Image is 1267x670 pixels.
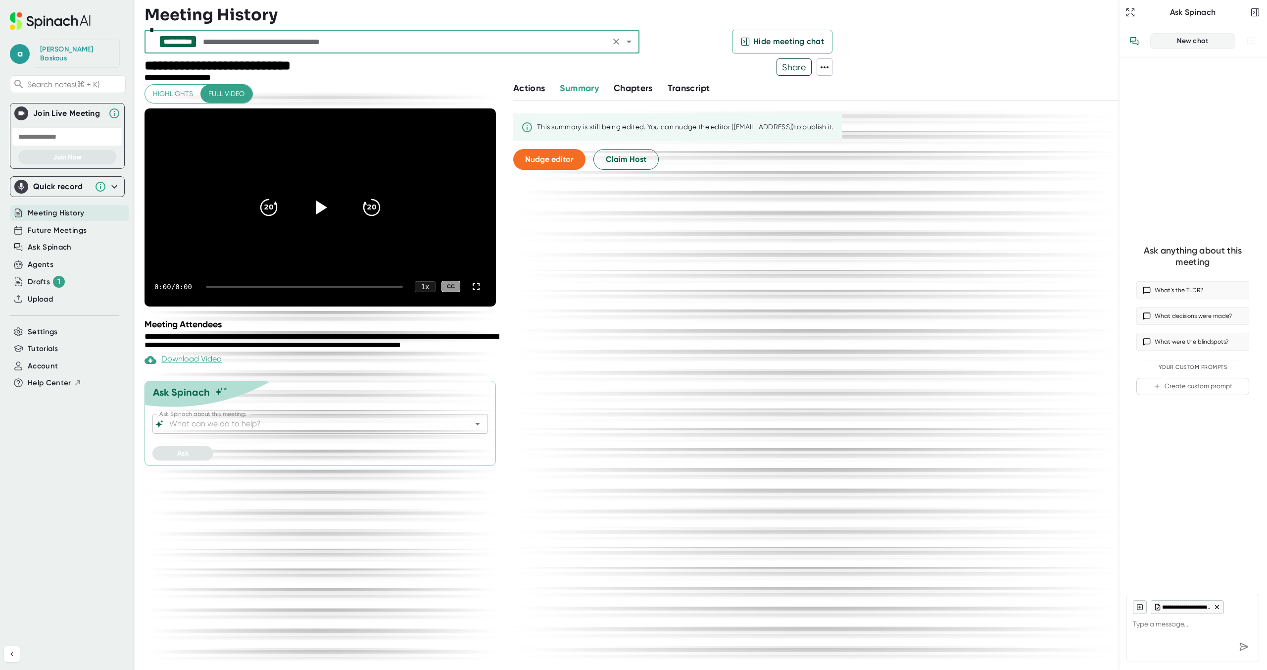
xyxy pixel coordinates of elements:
button: Ask [152,446,213,461]
div: Drafts [28,276,65,288]
input: What can we do to help? [167,417,456,431]
button: Collapse sidebar [4,646,20,662]
div: 1 x [415,281,436,292]
div: Quick record [33,182,90,192]
button: What were the blindspots? [1136,333,1249,351]
div: Send message [1235,638,1253,656]
div: This summary is still being edited. You can nudge the editor ([EMAIL_ADDRESS]) to publish it. [537,123,834,132]
button: Create custom prompt [1136,378,1249,395]
button: Clear [609,35,623,49]
button: Share [777,58,812,76]
div: Ask Spinach [1137,7,1248,17]
span: Summary [560,83,598,94]
button: Drafts 1 [28,276,65,288]
div: Ask Spinach [153,386,210,398]
div: 1 [53,276,65,288]
button: Upload [28,294,53,305]
div: 0:00 / 0:00 [154,283,194,291]
span: a [10,44,30,64]
button: What decisions were made? [1136,307,1249,325]
button: Transcript [668,82,710,95]
div: Ask anything about this meeting [1136,245,1249,267]
button: What’s the TLDR? [1136,281,1249,299]
button: Actions [513,82,545,95]
button: Claim Host [593,149,659,170]
div: Download Video [145,354,222,366]
span: Help Center [28,377,71,389]
span: Chapters [614,83,653,94]
div: Aristotle Baskous [40,45,114,62]
h3: Meeting History [145,5,278,24]
span: Claim Host [606,154,646,165]
button: Hide meeting chat [732,30,832,53]
span: Transcript [668,83,710,94]
div: Join Live MeetingJoin Live Meeting [14,103,120,123]
span: Search notes (⌘ + K) [27,80,123,89]
div: Quick record [14,177,120,197]
div: Join Live Meeting [33,108,103,118]
span: Share [777,58,811,76]
button: Help Center [28,377,82,389]
button: Meeting History [28,207,84,219]
button: Settings [28,326,58,338]
span: Join Now [53,153,82,161]
div: Your Custom Prompts [1136,364,1249,371]
button: Agents [28,259,53,270]
span: Hide meeting chat [753,36,824,48]
span: Full video [208,88,244,100]
button: Open [622,35,636,49]
div: CC [441,281,460,292]
button: Highlights [145,85,201,103]
button: Account [28,361,58,372]
span: Ask [177,449,189,458]
button: Nudge editor [513,149,585,170]
div: New chat [1157,37,1229,46]
div: Meeting Attendees [145,319,501,330]
span: Nudge editor [525,155,574,164]
button: Join Now [18,150,116,164]
button: Tutorials [28,343,58,355]
button: Chapters [614,82,653,95]
button: Expand to Ask Spinach page [1123,5,1137,19]
img: Join Live Meeting [16,108,26,118]
button: Open [471,417,485,431]
button: View conversation history [1124,31,1144,51]
button: Close conversation sidebar [1248,5,1262,19]
button: Ask Spinach [28,242,72,253]
span: Actions [513,83,545,94]
button: Summary [560,82,598,95]
button: Full video [200,85,252,103]
span: Highlights [153,88,193,100]
button: Future Meetings [28,225,87,236]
